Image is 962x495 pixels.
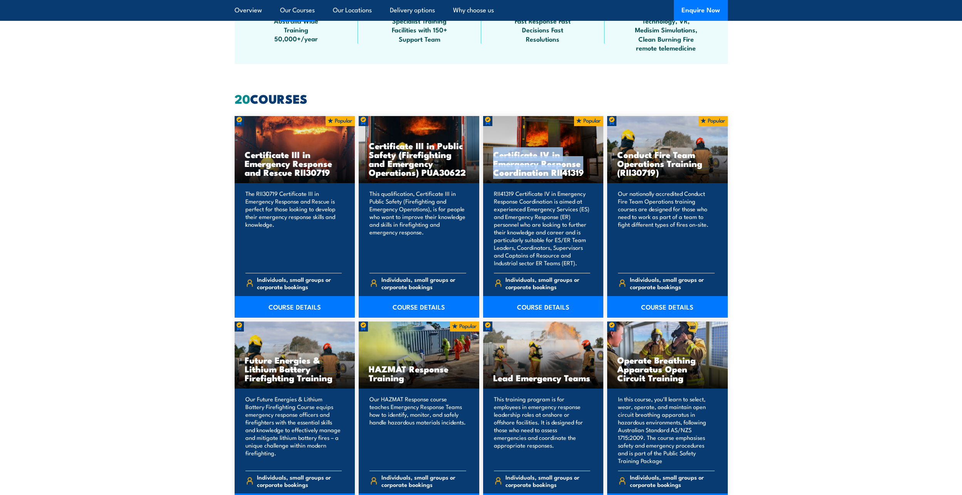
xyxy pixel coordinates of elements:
h3: Conduct Fire Team Operations Training (RII30719) [617,150,718,177]
strong: 20 [235,89,250,108]
p: The RII30719 Certificate III in Emergency Response and Rescue is perfect for those looking to dev... [245,190,342,267]
span: Individuals, small groups or corporate bookings [505,276,590,290]
h3: Certificate IV in Emergency Response Coordination RII41319 [493,150,594,177]
h2: COURSES [235,93,728,104]
span: Technology, VR, Medisim Simulations, Clean Burning Fire remote telemedicine [631,16,701,52]
span: Specialist Training Facilities with 150+ Support Team [385,16,454,43]
a: COURSE DETAILS [235,296,355,318]
span: Individuals, small groups or corporate bookings [505,473,590,488]
p: RII41319 Certificate IV in Emergency Response Coordination is aimed at experienced Emergency Serv... [494,190,591,267]
p: Our nationally accredited Conduct Fire Team Operations training courses are designed for those wh... [618,190,715,267]
h3: Certificate III in Public Safety (Firefighting and Emergency Operations) PUA30622 [369,141,469,177]
span: Australia Wide Training 50,000+/year [262,16,331,43]
h3: Future Energies & Lithium Battery Firefighting Training [245,355,345,382]
span: Individuals, small groups or corporate bookings [381,276,466,290]
span: Individuals, small groups or corporate bookings [381,473,466,488]
span: Individuals, small groups or corporate bookings [257,276,342,290]
a: COURSE DETAILS [359,296,479,318]
h3: Lead Emergency Teams [493,373,594,382]
p: Our Future Energies & Lithium Battery Firefighting Course equips emergency response officers and ... [245,395,342,465]
p: This qualification, Certificate III in Public Safety (Firefighting and Emergency Operations), is ... [369,190,466,267]
span: Fast Response Fast Decisions Fast Resolutions [508,16,578,43]
a: COURSE DETAILS [483,296,604,318]
h3: HAZMAT Response Training [369,364,469,382]
span: Individuals, small groups or corporate bookings [630,276,715,290]
p: This training program is for employees in emergency response leadership roles at onshore or offsh... [494,395,591,465]
p: In this course, you'll learn to select, wear, operate, and maintain open circuit breathing appara... [618,395,715,465]
span: Individuals, small groups or corporate bookings [630,473,715,488]
h3: Operate Breathing Apparatus Open Circuit Training [617,355,718,382]
a: COURSE DETAILS [607,296,728,318]
h3: Certificate III in Emergency Response and Rescue RII30719 [245,150,345,177]
span: Individuals, small groups or corporate bookings [257,473,342,488]
p: Our HAZMAT Response course teaches Emergency Response Teams how to identify, monitor, and safely ... [369,395,466,465]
